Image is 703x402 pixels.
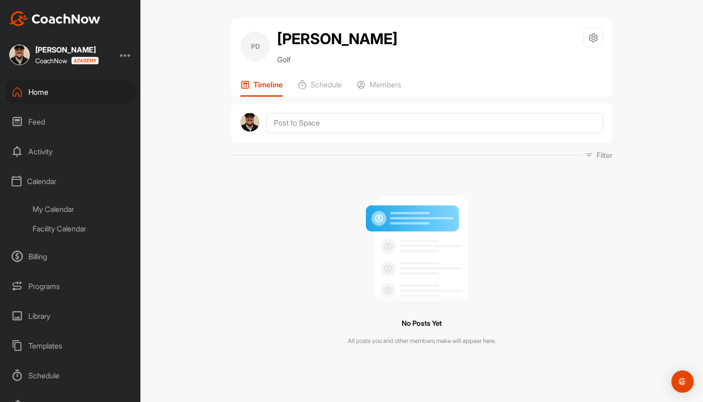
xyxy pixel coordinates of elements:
div: Templates [5,334,136,357]
img: CoachNow [9,11,100,26]
div: My Calendar [26,199,136,219]
p: Golf [277,54,398,65]
div: Feed [5,110,136,133]
h3: No Posts Yet [402,317,442,330]
p: Filter [597,150,612,161]
div: PD [240,32,270,61]
div: Billing [5,245,136,268]
div: Home [5,80,136,104]
div: Activity [5,140,136,163]
div: Library [5,304,136,328]
img: avatar [240,113,259,132]
div: Calendar [5,170,136,193]
p: Members [370,80,401,89]
p: Schedule [311,80,342,89]
img: square_53ce4f6915b8e50e59cb571db1fe8a00.jpg [9,45,30,65]
div: Schedule [5,364,136,387]
div: Open Intercom Messenger [671,370,694,393]
img: null result [364,189,480,305]
p: Timeline [253,80,283,89]
img: CoachNow acadmey [71,57,99,65]
div: Facility Calendar [26,219,136,238]
div: [PERSON_NAME] [35,46,99,53]
h2: [PERSON_NAME] [277,28,398,50]
p: All posts you and other members make will appear here. [348,336,496,346]
div: CoachNow [35,57,99,65]
div: Programs [5,275,136,298]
